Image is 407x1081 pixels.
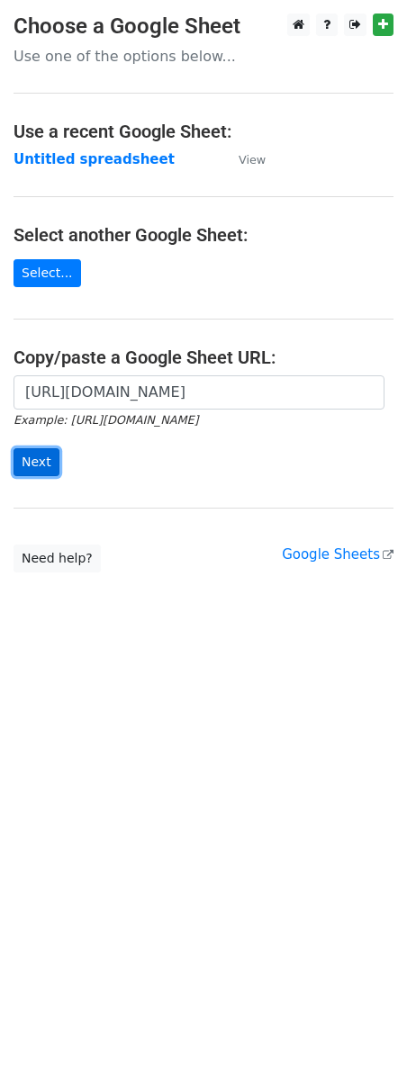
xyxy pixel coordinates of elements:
[239,153,266,167] small: View
[14,121,393,142] h4: Use a recent Google Sheet:
[317,995,407,1081] iframe: Chat Widget
[14,151,175,167] a: Untitled spreadsheet
[14,448,59,476] input: Next
[14,224,393,246] h4: Select another Google Sheet:
[14,14,393,40] h3: Choose a Google Sheet
[14,545,101,572] a: Need help?
[282,546,393,563] a: Google Sheets
[14,347,393,368] h4: Copy/paste a Google Sheet URL:
[14,259,81,287] a: Select...
[221,151,266,167] a: View
[14,47,393,66] p: Use one of the options below...
[14,413,198,427] small: Example: [URL][DOMAIN_NAME]
[14,375,384,410] input: Paste your Google Sheet URL here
